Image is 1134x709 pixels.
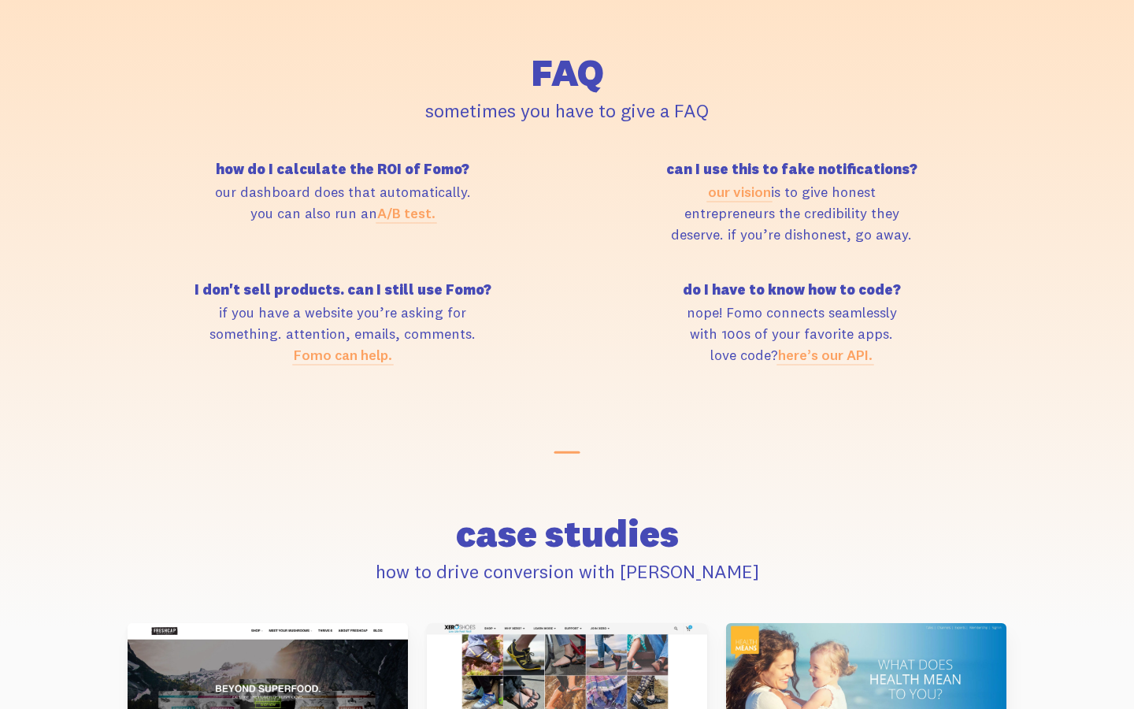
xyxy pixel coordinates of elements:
[576,283,1006,297] h5: do I have to know how to code?
[128,557,1006,585] p: how to drive conversion with [PERSON_NAME]
[576,181,1006,245] p: is to give honest entrepreneurs the credibility they deserve. if you’re dishonest, go away.
[128,181,558,224] p: our dashboard does that automatically. you can also run an
[576,162,1006,176] h5: can I use this to fake notifications?
[708,183,771,201] a: our vision
[128,283,558,297] h5: I don't sell products. can I still use Fomo?
[294,346,392,364] a: Fomo can help.
[128,514,1006,552] h2: case studies
[778,346,873,364] a: here’s our API.
[128,302,558,366] p: if you have a website you’re asking for something. attention, emails, comments.
[128,96,1006,124] p: sometimes you have to give a FAQ
[128,54,1006,91] h2: FAQ
[576,302,1006,366] p: nope! Fomo connects seamlessly with 100s of your favorite apps. love code?
[377,204,435,222] a: A/B test.
[128,162,558,176] h5: how do I calculate the ROI of Fomo?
